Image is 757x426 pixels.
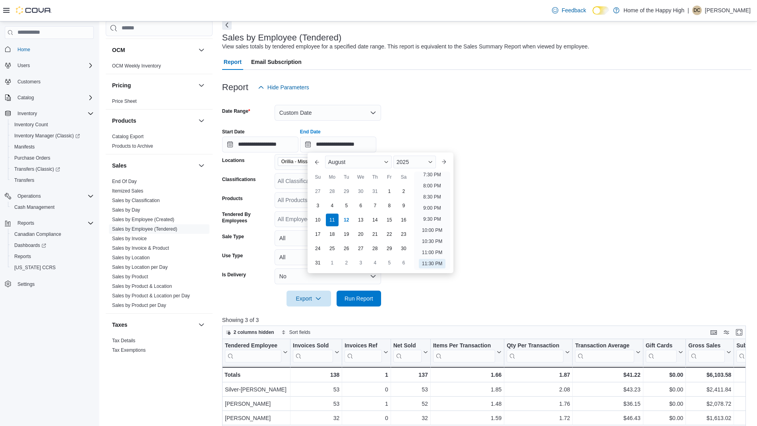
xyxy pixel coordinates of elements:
[14,93,94,102] span: Catalog
[112,117,136,125] h3: Products
[112,338,136,343] a: Tax Details
[325,156,392,168] div: Button. Open the month selector. August is currently selected.
[14,218,37,228] button: Reports
[438,156,450,168] button: Next month
[112,98,137,104] a: Price Sheet
[222,233,244,240] label: Sale Type
[112,226,177,232] span: Sales by Employee (Tendered)
[14,61,94,70] span: Users
[222,316,751,324] p: Showing 3 of 3
[222,42,589,51] div: View sales totals by tendered employee for a specified date range. This report is equivalent to t...
[112,283,172,289] a: Sales by Product & Location
[326,214,339,226] div: day-11
[112,217,174,222] a: Sales by Employee (Created)
[8,229,97,240] button: Canadian Compliance
[278,157,353,166] span: Orillia - Mississauga St - Friendly Stranger
[11,120,51,129] a: Inventory Count
[222,108,250,114] label: Date Range
[197,161,206,170] button: Sales
[11,263,94,272] span: Washington CCRS
[561,6,586,14] span: Feedback
[14,77,94,87] span: Customers
[222,129,245,135] label: Start Date
[393,156,436,168] div: Button. Open the year selector. 2025 is currently selected.
[397,185,410,198] div: day-2
[222,20,232,30] button: Next
[112,46,195,54] button: OCM
[420,203,444,213] li: 9:00 PM
[11,252,94,261] span: Reports
[14,155,50,161] span: Purchase Orders
[11,153,54,163] a: Purchase Orders
[8,152,97,164] button: Purchase Orders
[393,385,428,394] div: 53
[112,179,137,184] a: End Of Day
[293,342,339,362] button: Invoices Sold
[11,153,94,163] span: Purchase Orders
[17,220,34,226] span: Reports
[645,342,677,362] div: Gift Card Sales
[345,342,388,362] button: Invoices Ref
[112,283,172,289] span: Sales by Product & Location
[11,241,49,250] a: Dashboards
[112,81,195,89] button: Pricing
[397,171,410,183] div: Sa
[16,6,52,14] img: Cova
[14,45,33,54] a: Home
[549,2,589,18] a: Feedback
[326,185,339,198] div: day-28
[225,342,281,349] div: Tendered Employee
[2,76,97,87] button: Customers
[8,251,97,262] button: Reports
[112,245,169,251] a: Sales by Invoice & Product
[281,158,343,166] span: Orillia - Mississauga St - Friendly Stranger
[419,237,445,246] li: 10:30 PM
[112,293,190,299] a: Sales by Product & Location per Day
[17,46,30,53] span: Home
[112,274,148,280] a: Sales by Product
[2,218,97,229] button: Reports
[14,191,44,201] button: Operations
[688,342,725,349] div: Gross Sales
[222,83,248,92] h3: Report
[688,342,731,362] button: Gross Sales
[397,159,409,165] span: 2025
[311,184,411,270] div: August, 2025
[14,264,56,271] span: [US_STATE] CCRS
[112,197,160,204] span: Sales by Classification
[293,399,339,409] div: 53
[507,342,570,362] button: Qty Per Transaction
[197,81,206,90] button: Pricing
[112,347,146,353] span: Tax Exemptions
[291,291,326,306] span: Export
[11,175,94,185] span: Transfers
[11,142,94,152] span: Manifests
[222,195,243,202] label: Products
[419,226,445,235] li: 10:00 PM
[11,142,38,152] a: Manifests
[112,143,153,149] span: Products to Archive
[112,321,195,329] button: Taxes
[275,105,381,121] button: Custom Date
[623,6,684,15] p: Home of the Happy High
[645,342,677,349] div: Gift Cards
[328,159,346,165] span: August
[687,6,689,15] p: |
[293,385,339,394] div: 53
[112,302,166,308] span: Sales by Product per Day
[197,320,206,330] button: Taxes
[345,295,373,303] span: Run Report
[112,162,127,170] h3: Sales
[222,176,256,183] label: Classifications
[645,370,683,380] div: $0.00
[345,342,381,349] div: Invoices Ref
[278,328,314,337] button: Sort fields
[112,63,161,69] span: OCM Weekly Inventory
[383,214,396,226] div: day-15
[734,328,744,337] button: Enter fullscreen
[11,229,64,239] a: Canadian Compliance
[383,199,396,212] div: day-8
[289,329,310,335] span: Sort fields
[312,199,324,212] div: day-3
[14,77,44,87] a: Customers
